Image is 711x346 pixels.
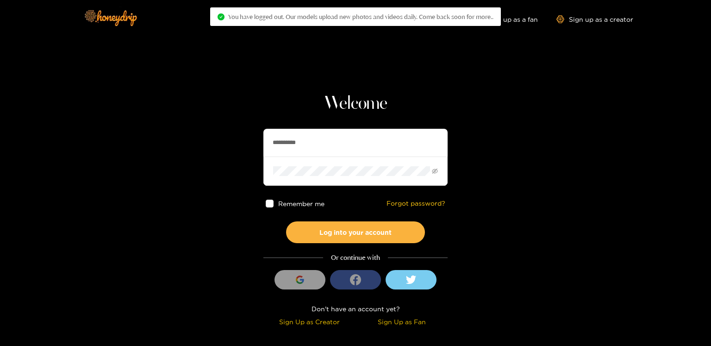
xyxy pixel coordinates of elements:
div: Sign Up as Fan [358,316,445,327]
div: Don't have an account yet? [263,303,448,314]
span: check-circle [218,13,225,20]
a: Forgot password? [387,200,445,208]
div: Sign Up as Creator [266,316,353,327]
div: Or continue with [263,252,448,263]
a: Sign up as a fan [474,15,538,23]
span: You have logged out. Our models upload new photos and videos daily. Come back soon for more.. [228,13,493,20]
h1: Welcome [263,93,448,115]
span: Remember me [278,200,324,207]
a: Sign up as a creator [556,15,633,23]
button: Log into your account [286,221,425,243]
span: eye-invisible [432,168,438,174]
